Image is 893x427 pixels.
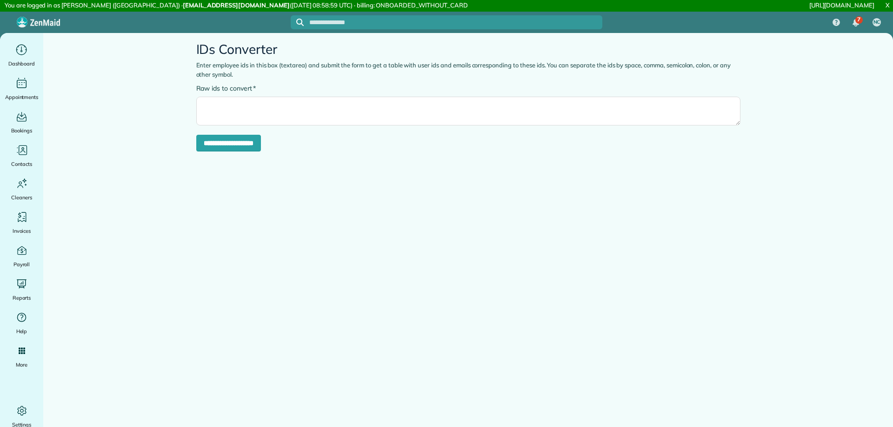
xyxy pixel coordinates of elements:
[13,260,30,269] span: Payroll
[809,1,874,9] a: [URL][DOMAIN_NAME]
[4,42,40,68] a: Dashboard
[4,176,40,202] a: Cleaners
[183,1,290,9] strong: [EMAIL_ADDRESS][DOMAIN_NAME]
[11,159,32,169] span: Contacts
[4,210,40,236] a: Invoices
[825,12,893,33] nav: Main
[8,59,35,68] span: Dashboard
[4,76,40,102] a: Appointments
[4,109,40,135] a: Bookings
[4,143,40,169] a: Contacts
[4,310,40,336] a: Help
[291,19,304,26] button: Focus search
[13,226,31,236] span: Invoices
[196,61,740,79] p: Enter employee ids in this box (textarea) and submit the form to get a table with user ids and em...
[4,276,40,302] a: Reports
[5,92,39,102] span: Appointments
[873,19,880,26] span: NC
[196,42,740,57] h2: IDs Converter
[11,126,33,135] span: Bookings
[4,243,40,269] a: Payroll
[857,16,860,23] span: 7
[296,19,304,26] svg: Focus search
[196,84,256,93] label: Raw ids to convert
[846,13,866,33] div: 7 unread notifications
[16,360,27,369] span: More
[13,293,31,302] span: Reports
[11,193,32,202] span: Cleaners
[16,327,27,336] span: Help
